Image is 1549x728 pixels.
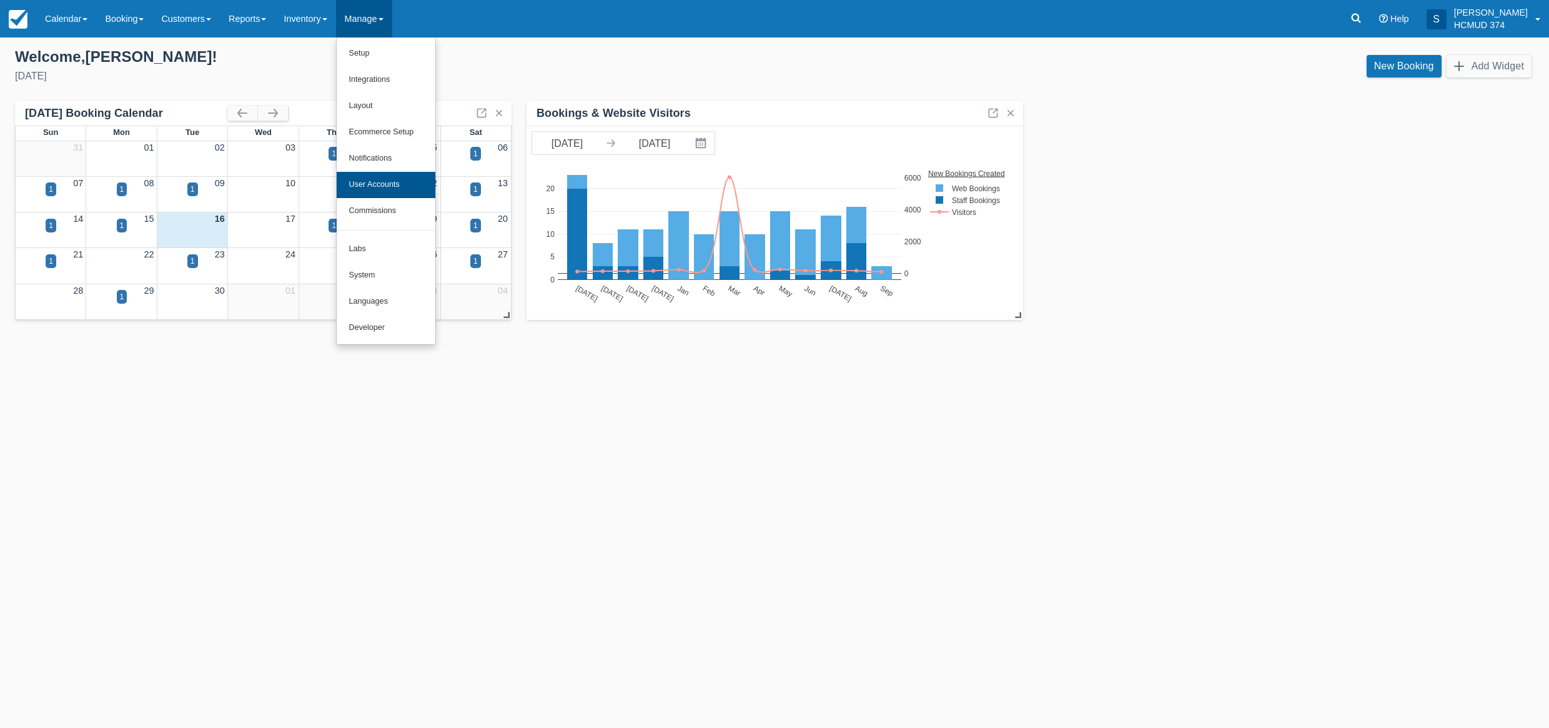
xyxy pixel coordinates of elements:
div: 1 [473,184,478,195]
a: Setup [337,41,435,67]
a: 08 [144,178,154,188]
button: Interact with the calendar and add the check-in date for your trip. [690,132,715,154]
div: 1 [120,291,124,302]
span: Tue [186,127,199,137]
a: Languages [337,289,435,315]
a: Layout [337,93,435,119]
a: New Booking [1367,55,1442,77]
i: Help [1379,14,1388,23]
div: 1 [49,220,53,231]
div: 1 [49,256,53,267]
a: 22 [144,249,154,259]
a: Ecommerce Setup [337,119,435,146]
a: 28 [73,286,83,296]
a: 02 [215,142,225,152]
img: checkfront-main-nav-mini-logo.png [9,10,27,29]
button: Add Widget [1447,55,1532,77]
div: S [1427,9,1447,29]
a: 04 [498,286,508,296]
a: Labs [337,236,435,262]
span: Sun [43,127,58,137]
div: [DATE] [15,69,765,84]
span: Mon [113,127,130,137]
div: 1 [332,148,336,159]
a: Developer [337,315,435,341]
a: 07 [73,178,83,188]
a: 30 [215,286,225,296]
a: 31 [73,142,83,152]
a: 16 [215,214,225,224]
a: 13 [498,178,508,188]
a: System [337,262,435,289]
a: Commissions [337,198,435,224]
div: 1 [473,148,478,159]
a: 21 [73,249,83,259]
div: Welcome , [PERSON_NAME] ! [15,47,765,66]
span: Thu [327,127,342,137]
a: 10 [285,178,295,188]
div: 1 [49,184,53,195]
input: End Date [620,132,690,154]
p: [PERSON_NAME] [1454,6,1528,19]
div: 1 [473,220,478,231]
div: 1 [191,256,195,267]
input: Start Date [532,132,602,154]
a: User Accounts [337,172,435,198]
span: Help [1390,14,1409,24]
a: Notifications [337,146,435,172]
a: 27 [498,249,508,259]
a: 01 [285,286,295,296]
div: Bookings & Website Visitors [537,106,691,121]
a: 23 [215,249,225,259]
a: 01 [144,142,154,152]
a: 09 [215,178,225,188]
div: 1 [120,220,124,231]
text: New Bookings Created [929,169,1006,177]
div: 1 [332,220,336,231]
a: Integrations [337,67,435,93]
a: 06 [498,142,508,152]
div: 1 [191,184,195,195]
div: 1 [473,256,478,267]
a: 03 [285,142,295,152]
p: HCMUD 374 [1454,19,1528,31]
a: 14 [73,214,83,224]
ul: Manage [336,37,436,345]
div: [DATE] Booking Calendar [25,106,227,121]
span: Sat [470,127,482,137]
a: 17 [285,214,295,224]
a: 15 [144,214,154,224]
div: 1 [120,184,124,195]
span: Wed [255,127,272,137]
a: 29 [144,286,154,296]
a: 20 [498,214,508,224]
a: 24 [285,249,295,259]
